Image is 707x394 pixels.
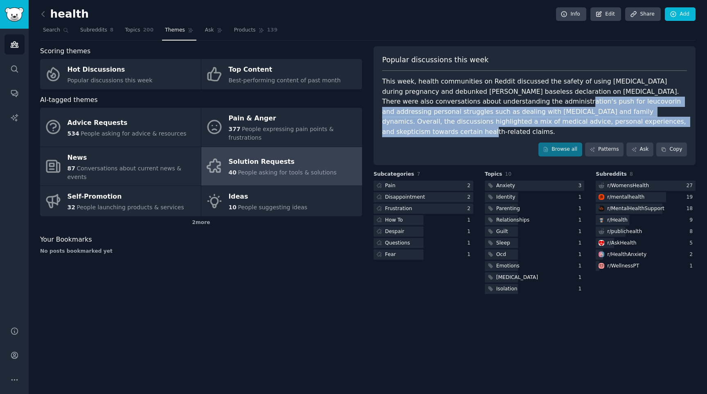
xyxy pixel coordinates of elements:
div: Questions [385,240,410,247]
a: Share [625,7,660,21]
img: HealthAnxiety [599,251,604,257]
div: r/ publichealth [607,228,642,235]
a: AskHealthr/AskHealth5 [596,238,696,248]
div: How To [385,217,403,224]
div: Parenting [496,205,520,213]
span: 377 [229,126,241,132]
div: Relationships [496,217,530,224]
div: 2 [689,251,696,258]
a: Frustration2 [374,204,473,214]
a: Parenting1 [485,204,585,214]
a: r/publichealth8 [596,226,696,237]
span: 87 [68,165,75,172]
div: r/ WellnessPT [607,263,639,270]
div: Ocd [496,251,506,258]
a: Top ContentBest-performing content of past month [201,59,362,89]
div: Self-Promotion [68,190,184,204]
span: 8 [630,171,633,177]
div: Isolation [496,285,518,293]
span: People expressing pain points & frustrations [229,126,334,141]
a: Healthr/Health9 [596,215,696,225]
a: Themes [162,24,196,41]
div: 1 [579,205,585,213]
a: Ask [202,24,225,41]
span: People asking for tools & solutions [238,169,336,176]
a: WellnessPTr/WellnessPT1 [596,261,696,271]
span: Your Bookmarks [40,235,92,245]
span: Popular discussions this week [382,55,489,65]
a: Identity1 [485,192,585,202]
div: Pain [385,182,396,190]
span: 534 [68,130,79,137]
div: Emotions [496,263,520,270]
div: r/ mentalhealth [607,194,644,201]
a: Ideas10People suggesting ideas [201,186,362,216]
a: Solution Requests40People asking for tools & solutions [201,147,362,186]
div: 1 [579,228,585,235]
span: People launching products & services [77,204,184,211]
span: Themes [165,27,185,34]
span: Subcategories [374,171,414,178]
div: Top Content [229,63,341,77]
a: News87Conversations about current news & events [40,147,201,186]
span: AI-tagged themes [40,95,98,105]
span: 139 [267,27,278,34]
a: Info [556,7,586,21]
span: Topics [485,171,502,178]
div: r/ HealthAnxiety [607,251,646,258]
div: News [68,151,197,164]
img: mentalhealth [599,194,604,200]
span: Subreddits [596,171,627,178]
a: Relationships1 [485,215,585,225]
span: 200 [143,27,154,34]
div: 1 [579,194,585,201]
h2: health [40,8,89,21]
div: 1 [467,240,473,247]
div: 27 [686,182,696,190]
div: r/ MentalHealthSupport [607,205,664,213]
div: Sleep [496,240,510,247]
div: No posts bookmarked yet [40,248,362,255]
div: r/ WomensHealth [607,182,649,190]
div: 1 [579,285,585,293]
a: Self-Promotion32People launching products & services [40,186,201,216]
a: Ocd1 [485,249,585,260]
span: Popular discussions this week [68,77,153,84]
a: Edit [590,7,621,21]
a: Hot DiscussionsPopular discussions this week [40,59,201,89]
div: Frustration [385,205,412,213]
div: 1 [467,228,473,235]
a: r/WomensHealth27 [596,181,696,191]
a: Products139 [231,24,280,41]
a: Despair1 [374,226,473,237]
div: Hot Discussions [68,63,153,77]
a: Questions1 [374,238,473,248]
a: Fear1 [374,249,473,260]
img: WellnessPT [599,263,604,269]
div: 2 more [40,216,362,229]
div: 1 [467,251,473,258]
span: 7 [417,171,420,177]
a: Anxiety3 [485,181,585,191]
span: Topics [125,27,140,34]
div: 1 [579,263,585,270]
div: Fear [385,251,396,258]
span: 32 [68,204,75,211]
div: r/ Health [607,217,627,224]
a: Browse all [538,143,582,156]
a: Topics200 [122,24,156,41]
a: Emotions1 [485,261,585,271]
div: 19 [686,194,696,201]
a: Add [665,7,696,21]
div: Guilt [496,228,508,235]
div: 2 [467,194,473,201]
div: 1 [467,217,473,224]
div: 1 [689,263,696,270]
a: Sleep1 [485,238,585,248]
span: Search [43,27,60,34]
div: Pain & Anger [229,112,358,125]
div: This week, health communities on Reddit discussed the safety of using [MEDICAL_DATA] during pregn... [382,77,687,137]
a: Pain2 [374,181,473,191]
div: 2 [467,182,473,190]
div: Solution Requests [229,156,337,169]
